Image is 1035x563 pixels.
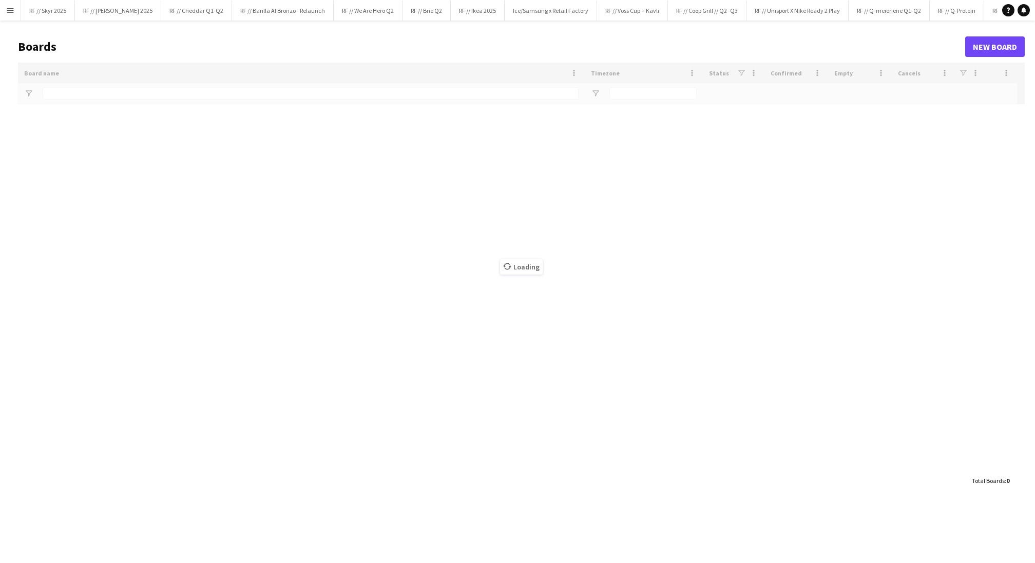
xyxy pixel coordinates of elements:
[972,477,1005,484] span: Total Boards
[402,1,451,21] button: RF // Brie Q2
[849,1,930,21] button: RF // Q-meieriene Q1-Q2
[965,36,1025,57] a: New Board
[18,39,965,54] h1: Boards
[668,1,746,21] button: RF // Coop Grill // Q2 -Q3
[930,1,984,21] button: RF // Q-Protein
[597,1,668,21] button: RF // Voss Cup + Kavli
[500,259,543,275] span: Loading
[334,1,402,21] button: RF // We Are Hero Q2
[161,1,232,21] button: RF // Cheddar Q1-Q2
[746,1,849,21] button: RF // Unisport X Nike Ready 2 Play
[1006,477,1009,484] span: 0
[75,1,161,21] button: RF // [PERSON_NAME] 2025
[232,1,334,21] button: RF // Barilla Al Bronzo - Relaunch
[505,1,597,21] button: Ice/Samsung x Retail Factory
[972,471,1009,491] div: :
[21,1,75,21] button: RF // Skyr 2025
[451,1,505,21] button: RF // Ikea 2025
